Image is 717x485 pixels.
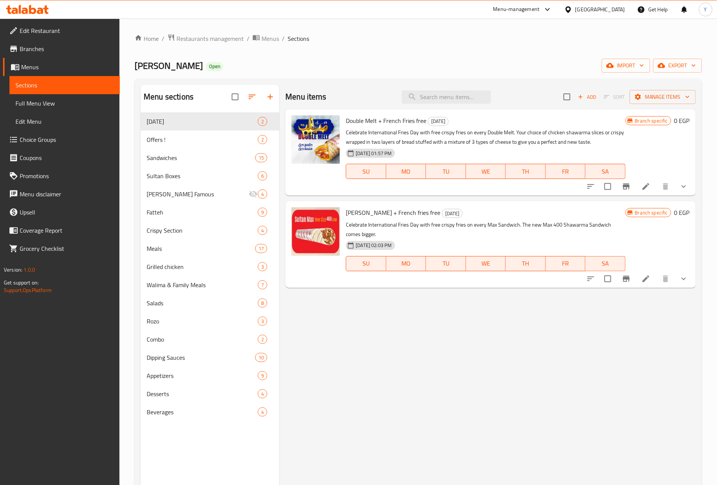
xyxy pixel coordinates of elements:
button: delete [657,177,675,196]
button: Manage items [630,90,696,104]
div: Offers ! [147,135,258,144]
h6: 0 EGP [674,115,690,126]
span: 4 [258,227,267,234]
div: Meals [147,244,255,253]
div: items [255,153,267,162]
span: 6 [258,173,267,180]
span: Edit Restaurant [20,26,114,35]
img: Max shawarma + French fries free [291,207,340,256]
div: items [258,317,267,326]
div: Sandwiches15 [141,149,279,167]
a: Menu disclaimer [3,185,120,203]
div: items [258,371,267,380]
span: 2 [258,118,267,125]
span: 17 [256,245,267,252]
button: TU [426,164,466,179]
span: Select section first [599,91,630,103]
div: items [258,335,267,344]
input: search [402,90,491,104]
span: Coupons [20,153,114,162]
button: Add section [261,88,279,106]
span: Add item [575,91,599,103]
span: Appetizers [147,371,258,380]
span: Menus [21,62,114,72]
div: items [258,407,267,417]
span: Coverage Report [20,226,114,235]
div: items [258,135,267,144]
div: potato day [442,209,463,218]
a: Branches [3,40,120,58]
a: Edit Restaurant [3,22,120,40]
span: Y [704,5,707,14]
div: Open [206,62,223,71]
div: Desserts4 [141,385,279,403]
div: items [258,117,267,126]
li: / [162,34,164,43]
div: items [258,262,267,271]
div: items [258,280,267,289]
a: Menus [3,58,120,76]
span: Edit Menu [15,117,114,126]
div: items [258,226,267,235]
div: Walima & Family Meals7 [141,276,279,294]
button: sort-choices [582,177,600,196]
a: Menus [252,34,279,44]
span: Sandwiches [147,153,255,162]
span: Combo [147,335,258,344]
div: potato day [147,117,258,126]
div: Appetizers9 [141,367,279,385]
a: Choice Groups [3,131,120,149]
span: 4 [258,409,267,416]
a: Support.OpsPlatform [4,285,52,295]
a: Edit Menu [9,112,120,131]
a: Home [135,34,159,43]
button: SU [346,256,386,271]
div: [PERSON_NAME] Famous4 [141,185,279,203]
span: 4 [258,390,267,398]
span: Sections [288,34,309,43]
span: 9 [258,372,267,379]
button: TU [426,256,466,271]
span: Beverages [147,407,258,417]
button: Branch-specific-item [617,177,635,196]
button: SU [346,164,386,179]
span: TH [509,258,543,269]
span: Fatteh [147,208,258,217]
span: Upsell [20,208,114,217]
span: WE [469,258,503,269]
button: export [653,59,702,73]
span: Menu disclaimer [20,190,114,199]
button: show more [675,177,693,196]
span: 10 [256,354,267,361]
span: 8 [258,300,267,307]
span: Walima & Family Meals [147,280,258,289]
button: show more [675,270,693,288]
button: import [602,59,650,73]
span: Rozo [147,317,258,326]
div: Grilled chicken [147,262,258,271]
span: Select all sections [227,89,243,105]
span: Menus [262,34,279,43]
span: SA [588,258,623,269]
span: [PERSON_NAME] + French fries free [346,207,440,218]
a: Upsell [3,203,120,221]
span: [DATE] 01:57 PM [353,150,395,157]
span: 2 [258,336,267,343]
span: Double Melt + French Fries free [346,115,426,126]
span: [DATE] [442,209,462,218]
span: FR [549,258,583,269]
span: Dipping Sauces [147,353,255,362]
a: Edit menu item [641,274,650,283]
a: Restaurants management [167,34,244,44]
span: FR [549,166,583,177]
h6: 0 EGP [674,207,690,218]
p: Celebrate International Fries Day with free crispy fries on every Max Sandwich. The new Max 400 S... [346,220,625,239]
button: delete [657,270,675,288]
span: MO [389,258,423,269]
nav: Menu sections [141,109,279,424]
